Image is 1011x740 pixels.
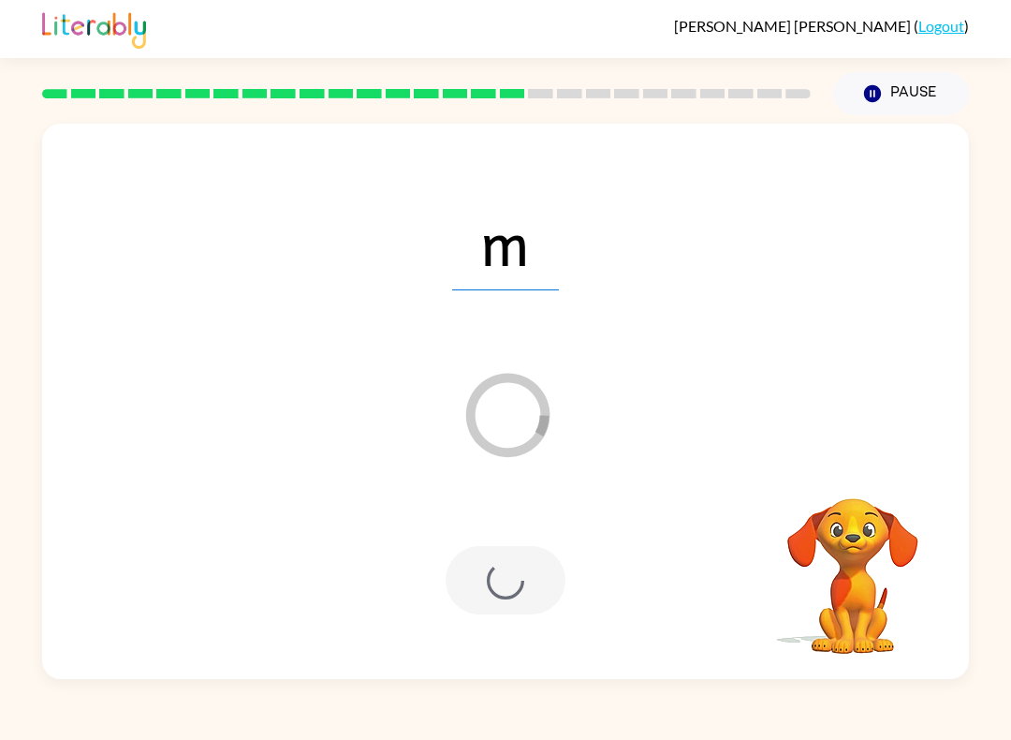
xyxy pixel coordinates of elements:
div: ( ) [674,17,969,35]
img: Literably [42,7,146,49]
span: [PERSON_NAME] [PERSON_NAME] [674,17,914,35]
video: Your browser must support playing .mp4 files to use Literably. Please try using another browser. [759,469,946,657]
span: m [452,193,559,290]
button: Pause [833,72,969,115]
a: Logout [918,17,964,35]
